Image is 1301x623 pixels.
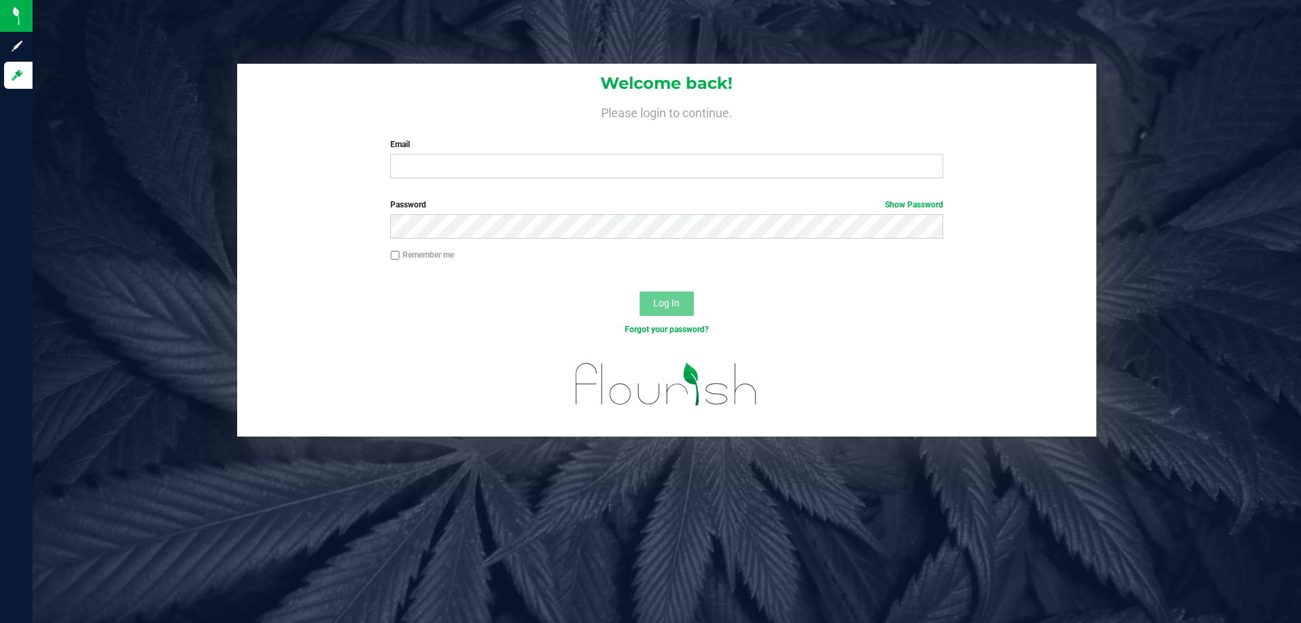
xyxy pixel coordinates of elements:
[559,350,774,419] img: flourish_logo.svg
[640,292,694,316] button: Log In
[10,68,24,82] inline-svg: Log in
[10,39,24,53] inline-svg: Sign up
[653,298,680,308] span: Log In
[625,325,709,334] a: Forgot your password?
[390,200,426,209] span: Password
[885,200,943,209] a: Show Password
[390,249,454,261] label: Remember me
[237,75,1096,92] h1: Welcome back!
[390,251,400,260] input: Remember me
[237,103,1096,119] h4: Please login to continue.
[390,138,943,150] label: Email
